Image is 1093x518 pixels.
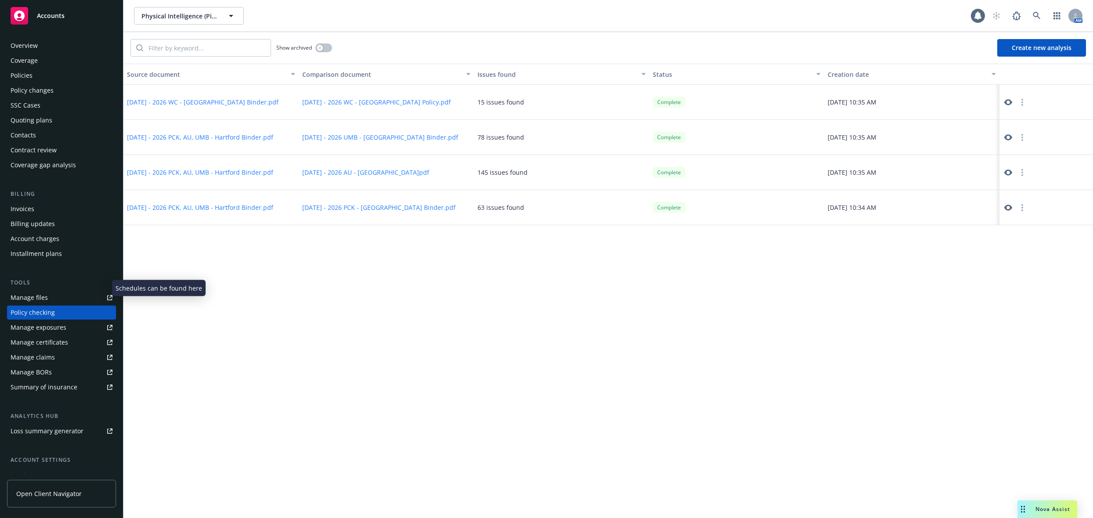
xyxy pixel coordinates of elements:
[11,247,62,261] div: Installment plans
[302,133,458,142] button: [DATE] - 2026 UMB - [GEOGRAPHIC_DATA] Binder.pdf
[7,380,116,394] a: Summary of insurance
[302,70,461,79] div: Comparison document
[7,278,116,287] div: Tools
[136,44,143,51] svg: Search
[37,12,65,19] span: Accounts
[1028,7,1046,25] a: Search
[11,98,40,112] div: SSC Cases
[123,64,299,85] button: Source document
[11,202,34,216] div: Invoices
[11,468,48,482] div: Service team
[653,202,685,213] div: Complete
[143,40,271,56] input: Filter by keyword...
[11,424,83,438] div: Loss summary generator
[11,380,77,394] div: Summary of insurance
[824,155,999,190] div: [DATE] 10:35 AM
[302,203,456,212] button: [DATE] - 2026 PCK - [GEOGRAPHIC_DATA] Binder.pdf
[7,98,116,112] a: SSC Cases
[7,468,116,482] a: Service team
[7,247,116,261] a: Installment plans
[11,128,36,142] div: Contacts
[11,217,55,231] div: Billing updates
[276,44,312,51] span: Show archived
[7,4,116,28] a: Accounts
[7,306,116,320] a: Policy checking
[7,83,116,97] a: Policy changes
[11,350,55,364] div: Manage claims
[7,113,116,127] a: Quoting plans
[997,39,1086,57] button: Create new analysis
[988,7,1005,25] a: Start snowing
[1035,505,1070,513] span: Nova Assist
[1017,500,1028,518] div: Drag to move
[1008,7,1025,25] a: Report a Bug
[302,168,429,177] button: [DATE] - 2026 AU - [GEOGRAPHIC_DATA]pdf
[478,70,636,79] div: Issues found
[478,203,524,212] div: 63 issues found
[141,11,217,21] span: Physical Intelligence (Pi), Inc.
[7,217,116,231] a: Billing updates
[11,320,66,335] div: Manage exposures
[7,158,116,172] a: Coverage gap analysis
[474,64,649,85] button: Issues found
[11,335,68,349] div: Manage certificates
[7,365,116,379] a: Manage BORs
[302,97,451,107] button: [DATE] - 2026 WC - [GEOGRAPHIC_DATA] Policy.pdf
[7,190,116,198] div: Billing
[824,85,999,120] div: [DATE] 10:35 AM
[1048,7,1066,25] a: Switch app
[649,64,825,85] button: Status
[824,190,999,225] div: [DATE] 10:34 AM
[11,83,54,97] div: Policy changes
[11,39,38,53] div: Overview
[127,203,273,212] button: [DATE] - 2026 PCK, AU, UMB - Hartford Binder.pdf
[7,291,116,305] a: Manage files
[11,306,55,320] div: Policy checking
[11,291,48,305] div: Manage files
[7,335,116,349] a: Manage certificates
[478,168,528,177] div: 145 issues found
[127,133,273,142] button: [DATE] - 2026 PCK, AU, UMB - Hartford Binder.pdf
[11,54,38,68] div: Coverage
[478,133,524,142] div: 78 issues found
[828,70,986,79] div: Creation date
[11,365,52,379] div: Manage BORs
[7,456,116,464] div: Account settings
[7,68,116,83] a: Policies
[7,424,116,438] a: Loss summary generator
[824,64,999,85] button: Creation date
[1017,500,1077,518] button: Nova Assist
[653,167,685,178] div: Complete
[653,70,811,79] div: Status
[7,54,116,68] a: Coverage
[7,143,116,157] a: Contract review
[11,232,59,246] div: Account charges
[653,97,685,108] div: Complete
[478,97,524,107] div: 15 issues found
[11,113,52,127] div: Quoting plans
[16,489,82,498] span: Open Client Navigator
[7,128,116,142] a: Contacts
[7,39,116,53] a: Overview
[7,350,116,364] a: Manage claims
[127,97,279,107] button: [DATE] - 2026 WC - [GEOGRAPHIC_DATA] Binder.pdf
[127,168,273,177] button: [DATE] - 2026 PCK, AU, UMB - Hartford Binder.pdf
[824,120,999,155] div: [DATE] 10:35 AM
[11,68,33,83] div: Policies
[7,320,116,335] a: Manage exposures
[11,158,76,172] div: Coverage gap analysis
[127,70,286,79] div: Source document
[7,412,116,421] div: Analytics hub
[299,64,474,85] button: Comparison document
[653,132,685,143] div: Complete
[7,202,116,216] a: Invoices
[134,7,244,25] button: Physical Intelligence (Pi), Inc.
[11,143,57,157] div: Contract review
[7,232,116,246] a: Account charges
